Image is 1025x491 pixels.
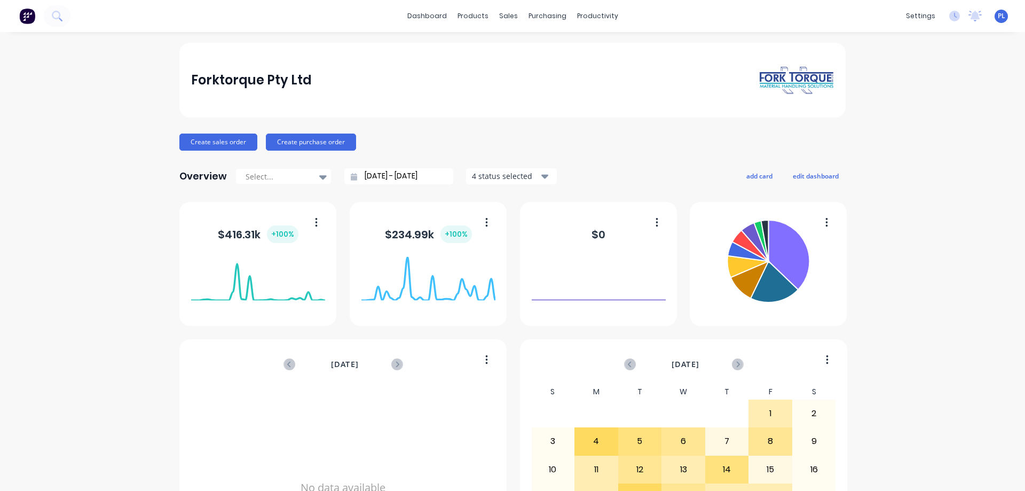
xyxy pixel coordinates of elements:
[749,400,792,427] div: 1
[531,384,575,400] div: S
[759,66,834,95] img: Forktorque Pty Ltd
[494,8,523,24] div: sales
[739,169,779,183] button: add card
[472,170,539,182] div: 4 status selected
[793,400,835,427] div: 2
[619,428,661,455] div: 5
[572,8,624,24] div: productivity
[662,456,705,483] div: 13
[901,8,941,24] div: settings
[786,169,846,183] button: edit dashboard
[179,166,227,187] div: Overview
[179,134,257,151] button: Create sales order
[998,11,1005,21] span: PL
[705,384,749,400] div: T
[523,8,572,24] div: purchasing
[266,134,356,151] button: Create purchase order
[793,456,835,483] div: 16
[749,456,792,483] div: 15
[218,225,298,243] div: $ 416.31k
[466,168,557,184] button: 4 status selected
[402,8,452,24] a: dashboard
[331,358,359,370] span: [DATE]
[452,8,494,24] div: products
[191,69,312,91] div: Forktorque Pty Ltd
[19,8,35,24] img: Factory
[792,384,836,400] div: S
[706,456,748,483] div: 14
[574,384,618,400] div: M
[440,225,472,243] div: + 100 %
[672,358,699,370] span: [DATE]
[618,384,662,400] div: T
[592,227,605,243] div: $ 0
[575,428,618,455] div: 4
[662,428,705,455] div: 6
[661,384,705,400] div: W
[706,428,748,455] div: 7
[793,428,835,455] div: 9
[532,428,574,455] div: 3
[267,225,298,243] div: + 100 %
[619,456,661,483] div: 12
[749,428,792,455] div: 8
[575,456,618,483] div: 11
[532,456,574,483] div: 10
[748,384,792,400] div: F
[385,225,472,243] div: $ 234.99k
